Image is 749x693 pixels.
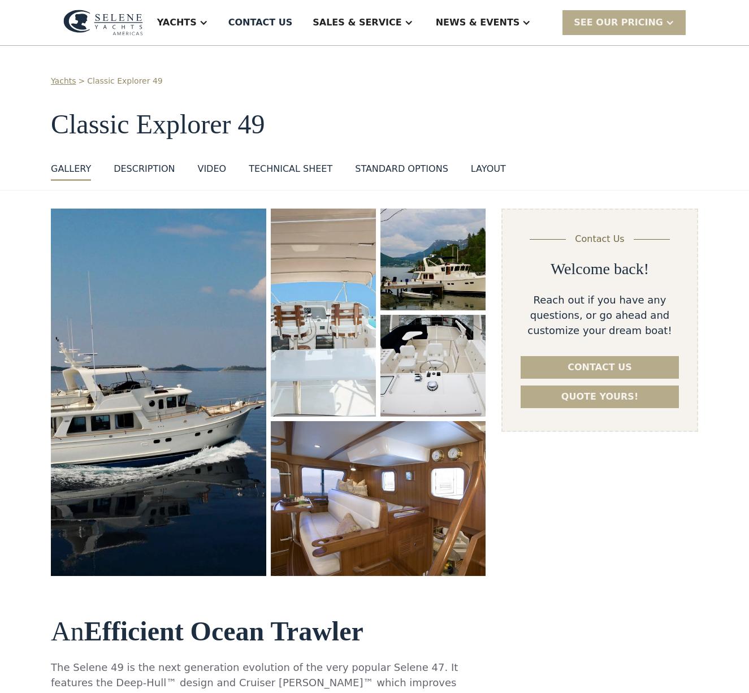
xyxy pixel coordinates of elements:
div: Contact Us [575,232,624,246]
div: Sales & Service [313,16,401,29]
a: open lightbox [271,209,376,417]
div: DESCRIPTION [114,162,175,176]
div: GALLERY [51,162,91,176]
strong: Efficient Ocean Trawler [84,616,363,646]
a: DESCRIPTION [114,162,175,181]
a: open lightbox [51,209,266,575]
a: open lightbox [380,315,486,417]
a: VIDEO [197,162,226,181]
img: 50 foot motor yacht [380,315,486,417]
img: 50 foot motor yacht [51,209,266,575]
div: VIDEO [197,162,226,176]
div: Yachts [157,16,197,29]
img: 50 foot motor yacht [271,421,486,575]
div: Reach out if you have any questions, or go ahead and customize your dream boat! [521,292,679,338]
a: open lightbox [380,209,486,310]
div: News & EVENTS [436,16,520,29]
img: 50 foot motor yacht [380,209,486,310]
a: Contact us [521,356,679,379]
h2: An [51,617,486,647]
h2: Welcome back! [551,259,649,279]
a: Classic Explorer 49 [87,75,162,87]
div: Technical sheet [249,162,332,176]
div: layout [471,162,506,176]
div: Contact US [228,16,293,29]
h1: Classic Explorer 49 [51,110,698,140]
a: standard options [355,162,448,181]
a: Technical sheet [249,162,332,181]
div: standard options [355,162,448,176]
a: GALLERY [51,162,91,181]
div: SEE Our Pricing [574,16,663,29]
a: Quote yours! [521,386,679,408]
img: logo [63,10,143,36]
a: layout [471,162,506,181]
div: > [79,75,85,87]
a: Yachts [51,75,76,87]
a: open lightbox [271,421,486,575]
div: SEE Our Pricing [562,10,686,34]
